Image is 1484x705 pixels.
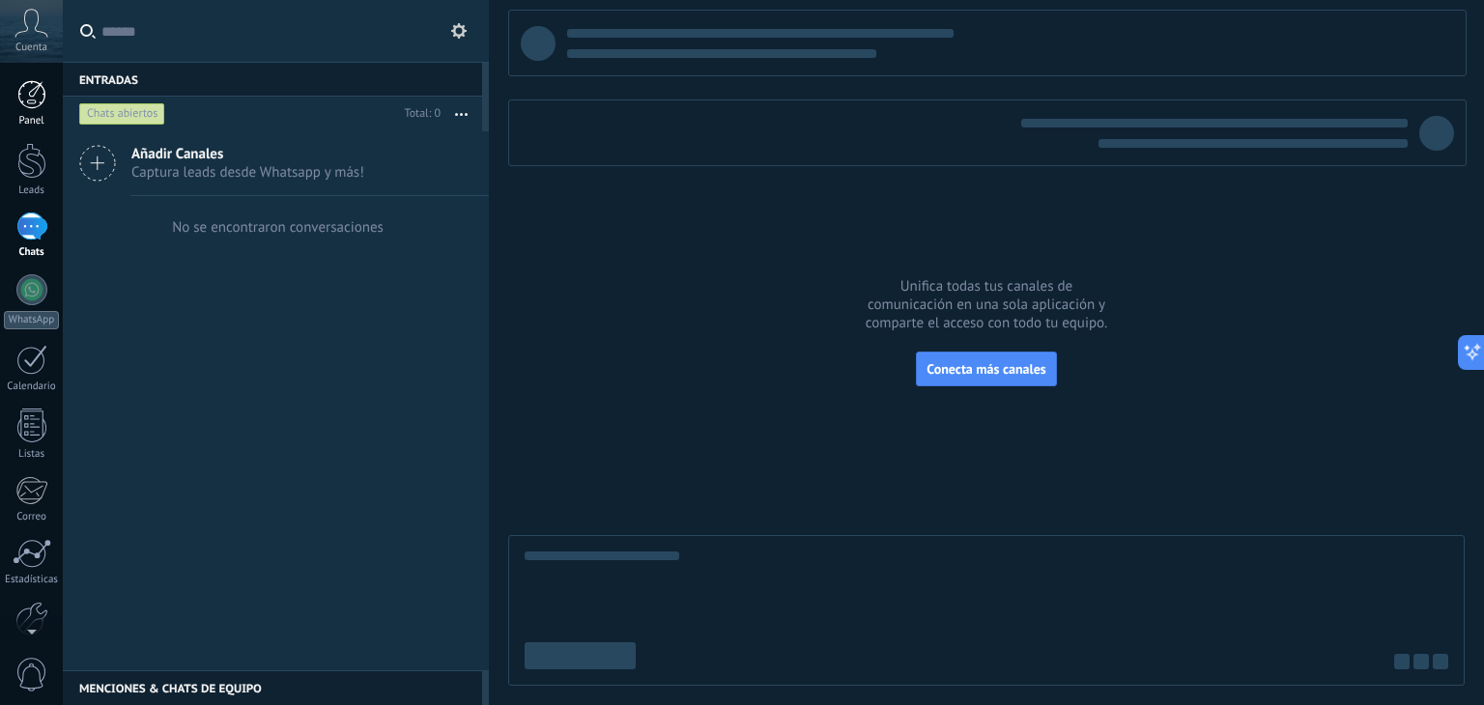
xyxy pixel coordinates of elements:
[172,218,384,237] div: No se encontraron conversaciones
[4,184,60,197] div: Leads
[4,448,60,461] div: Listas
[927,360,1045,378] span: Conecta más canales
[131,163,364,182] span: Captura leads desde Whatsapp y más!
[79,102,165,126] div: Chats abiertos
[63,62,482,97] div: Entradas
[4,115,60,127] div: Panel
[4,381,60,393] div: Calendario
[4,511,60,523] div: Correo
[916,352,1056,386] button: Conecta más canales
[63,670,482,705] div: Menciones & Chats de equipo
[131,145,364,163] span: Añadir Canales
[15,42,47,54] span: Cuenta
[4,246,60,259] div: Chats
[441,97,482,131] button: Más
[397,104,441,124] div: Total: 0
[4,574,60,586] div: Estadísticas
[4,311,59,329] div: WhatsApp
